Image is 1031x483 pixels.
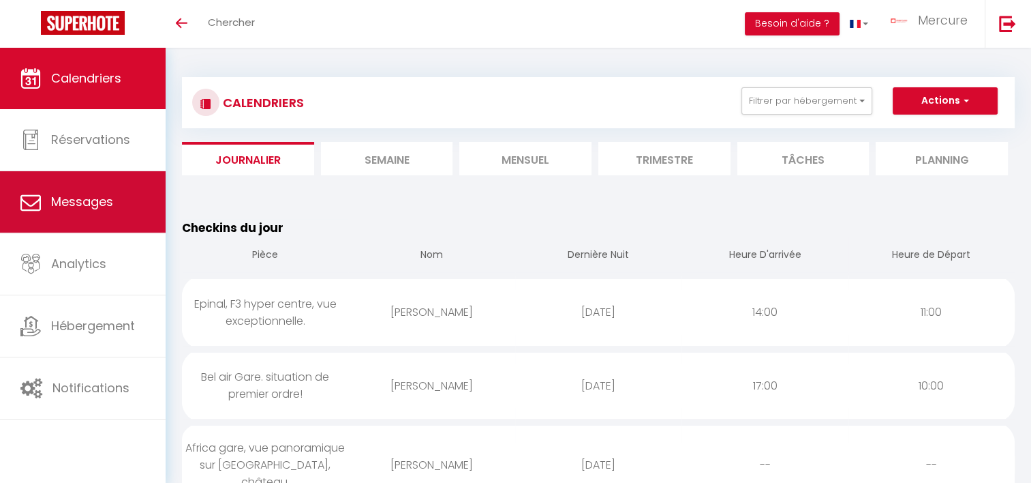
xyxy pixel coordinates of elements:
[918,12,968,29] span: Mercure
[348,290,514,334] div: [PERSON_NAME]
[848,237,1015,276] th: Heure de Départ
[681,290,848,334] div: 14:00
[515,364,681,408] div: [DATE]
[876,142,1008,175] li: Planning
[737,142,870,175] li: Tâches
[51,131,130,148] span: Réservations
[741,87,872,115] button: Filtrer par hébergement
[321,142,453,175] li: Semaine
[893,87,998,115] button: Actions
[348,237,514,276] th: Nom
[11,5,52,46] button: Ouvrir le widget de chat LiveChat
[598,142,730,175] li: Trimestre
[51,70,121,87] span: Calendriers
[208,15,255,29] span: Chercher
[51,193,113,210] span: Messages
[219,87,304,118] h3: CALENDRIERS
[348,364,514,408] div: [PERSON_NAME]
[515,290,681,334] div: [DATE]
[182,237,348,276] th: Pièce
[41,11,125,35] img: Super Booking
[459,142,591,175] li: Mensuel
[182,220,283,236] span: Checkins du jour
[515,237,681,276] th: Dernière Nuit
[182,282,348,343] div: Epinal, F3 hyper centre, vue exceptionnelle.
[182,142,314,175] li: Journalier
[681,237,848,276] th: Heure D'arrivée
[182,355,348,416] div: Bel air Gare. situation de premier ordre!
[745,12,840,35] button: Besoin d'aide ?
[889,18,909,24] img: ...
[848,290,1015,334] div: 11:00
[52,379,129,396] span: Notifications
[848,364,1015,408] div: 10:00
[999,15,1016,32] img: logout
[681,364,848,408] div: 17:00
[51,317,135,334] span: Hébergement
[51,255,106,272] span: Analytics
